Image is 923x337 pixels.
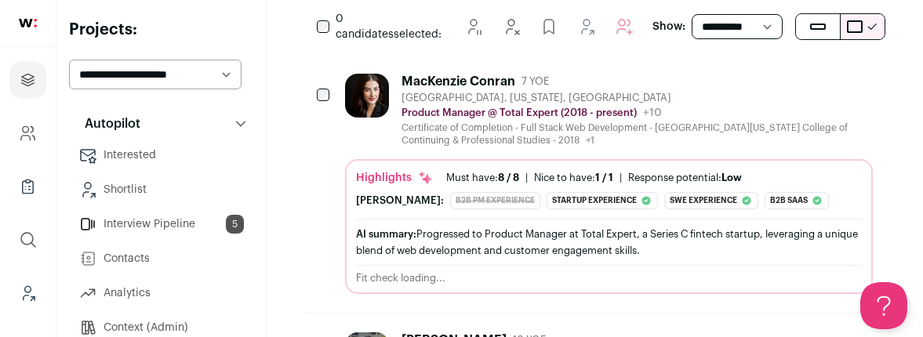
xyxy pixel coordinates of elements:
div: Highlights [356,170,434,186]
span: +1 [586,136,594,145]
ul: | | [446,172,742,184]
div: B2b saas [765,192,829,209]
span: Low [721,172,742,183]
a: Projects [9,61,46,99]
button: Add to Shortlist [571,11,602,42]
a: Interview Pipeline5 [69,208,253,240]
button: Hide [496,11,527,42]
span: 0 candidates [336,13,394,40]
p: Product Manager @ Total Expert (2018 - present) [402,107,637,119]
p: Show: [652,19,685,34]
span: 5 [226,215,244,234]
span: AI summary: [356,229,416,239]
img: 5172349f7a8a4d82d99cce02f3ee0cb7ca753a284d959800ba86e28bae9ee1f0.jpg [345,74,389,118]
button: Autopilot [69,108,253,140]
button: Add to Autopilot [609,11,640,42]
div: Startup experience [547,192,658,209]
span: 7 YOE [521,75,549,88]
p: Autopilot [75,114,140,133]
div: [GEOGRAPHIC_DATA], [US_STATE], [GEOGRAPHIC_DATA] [402,92,873,104]
a: Leads (Backoffice) [9,274,46,312]
a: Company and ATS Settings [9,114,46,152]
a: Interested [69,140,253,171]
a: MacKenzie Conran 7 YOE [GEOGRAPHIC_DATA], [US_STATE], [GEOGRAPHIC_DATA] Product Manager @ Total E... [345,74,873,294]
div: Response potential: [628,172,742,184]
a: Contacts [69,243,253,274]
a: Analytics [69,277,253,309]
div: MacKenzie Conran [402,74,515,89]
a: Company Lists [9,168,46,205]
span: selected: [336,11,452,42]
button: Add to Prospects [533,11,565,42]
iframe: Toggle Customer Support [860,282,907,329]
a: Shortlist [69,174,253,205]
div: Progressed to Product Manager at Total Expert, a Series C fintech startup, leveraging a unique bl... [356,226,862,259]
div: Swe experience [664,192,758,209]
h2: Projects: [69,19,253,41]
div: Fit check loading... [356,272,862,284]
span: 8 / 8 [498,172,519,183]
span: 1 / 1 [595,172,613,183]
div: Certificate of Completion - Full Stack Web Development - [GEOGRAPHIC_DATA][US_STATE] College of C... [402,121,873,147]
div: Must have: [446,172,519,184]
button: Snooze [458,11,489,42]
div: B2b pm experience [450,192,540,209]
span: +10 [643,107,662,118]
img: wellfound-shorthand-0d5821cbd27db2630d0214b213865d53afaa358527fdda9d0ea32b1df1b89c2c.svg [19,19,37,27]
div: [PERSON_NAME]: [356,194,444,207]
div: Nice to have: [534,172,613,184]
